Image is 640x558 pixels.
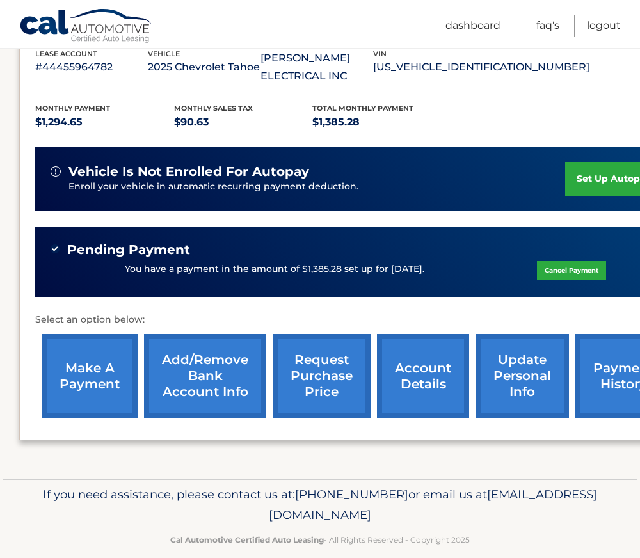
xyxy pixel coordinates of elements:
[587,15,621,37] a: Logout
[269,487,597,522] span: [EMAIL_ADDRESS][DOMAIN_NAME]
[67,242,190,258] span: Pending Payment
[312,113,451,131] p: $1,385.28
[373,58,589,76] p: [US_VEHICLE_IDENTIFICATION_NUMBER]
[68,180,565,194] p: Enroll your vehicle in automatic recurring payment deduction.
[22,533,618,546] p: - All Rights Reserved - Copyright 2025
[373,49,387,58] span: vin
[260,49,373,85] p: [PERSON_NAME] ELECTRICAL INC
[35,104,110,113] span: Monthly Payment
[19,8,154,45] a: Cal Automotive
[148,49,180,58] span: vehicle
[22,484,618,525] p: If you need assistance, please contact us at: or email us at
[536,15,559,37] a: FAQ's
[273,334,371,418] a: request purchase price
[174,104,253,113] span: Monthly sales Tax
[476,334,569,418] a: update personal info
[68,164,309,180] span: vehicle is not enrolled for autopay
[148,58,260,76] p: 2025 Chevrolet Tahoe
[295,487,408,502] span: [PHONE_NUMBER]
[312,104,413,113] span: Total Monthly Payment
[51,166,61,177] img: alert-white.svg
[35,58,148,76] p: #44455964782
[144,334,266,418] a: Add/Remove bank account info
[125,262,424,276] p: You have a payment in the amount of $1,385.28 set up for [DATE].
[42,334,138,418] a: make a payment
[35,113,174,131] p: $1,294.65
[445,15,500,37] a: Dashboard
[174,113,313,131] p: $90.63
[170,535,324,545] strong: Cal Automotive Certified Auto Leasing
[51,244,60,253] img: check-green.svg
[537,261,606,280] a: Cancel Payment
[35,49,97,58] span: lease account
[377,334,469,418] a: account details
